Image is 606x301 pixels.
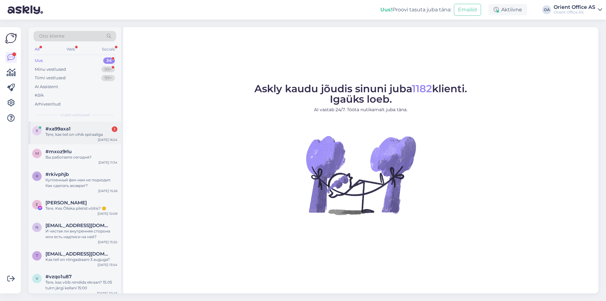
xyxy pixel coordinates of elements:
div: 34 [103,57,115,64]
div: Arhiveeritud [35,101,61,107]
span: m [35,151,39,156]
span: timakova.katrin@gmail.com [45,251,111,257]
div: Tere, kas võib rendida ekraan? 15.05 tulrn järgi kellani 15:00 [45,280,117,291]
span: #mxoz9rlu [45,149,72,154]
div: Kõik [35,92,44,99]
div: [DATE] 13:04 [98,262,117,267]
div: AI Assistent [35,84,58,90]
span: x [36,128,38,133]
div: Tere. Kes Õlleka piletid võitis? 🙂 [45,206,117,211]
div: Web [65,45,76,53]
span: v [36,276,38,281]
div: Купленный фен нам не подходит. Как сделать возврат? [45,177,117,189]
span: t [36,253,38,258]
span: #vzqo1u87 [45,274,72,280]
div: [DATE] 11:34 [98,160,117,165]
div: [DATE] 16:24 [98,137,117,142]
span: Uued vestlused [60,112,90,118]
div: 1 [112,126,117,132]
div: All [33,45,41,53]
div: Orient Office AS [554,10,595,15]
div: OA [542,5,551,14]
div: Uus [35,57,43,64]
div: Minu vestlused [35,66,66,73]
span: 1182 [412,82,432,95]
div: Aktiivne [489,4,527,15]
span: E [36,202,38,207]
span: n [35,225,39,230]
img: No Chat active [304,118,418,232]
div: И чистая ли внутренняя сторона или есть надписи на ней? [45,228,117,240]
div: Orient Office AS [554,5,595,10]
span: Otsi kliente [39,33,64,39]
div: [DATE] 10:09 [98,211,117,216]
span: natalyamam3@gmail.com [45,223,111,228]
span: Eva-Maria Virnas [45,200,87,206]
div: Вы работаете сегодня? [45,154,117,160]
div: Tiimi vestlused [35,75,66,81]
div: Proovi tasuta juba täna: [380,6,451,14]
button: Emailid [454,4,481,16]
img: Askly Logo [5,32,17,44]
span: #rkivphjb [45,172,69,177]
div: Socials [101,45,116,53]
a: Orient Office ASOrient Office AS [554,5,602,15]
span: r [36,174,39,178]
div: [DATE] 13:20 [98,240,117,244]
div: Tere, kas teil on vihik spiraaliga [45,132,117,137]
div: [DATE] 20:45 [97,291,117,296]
div: Kas teil on rõngaskaani 3 auguga? [45,257,117,262]
div: 99+ [101,66,115,73]
b: Uus! [380,7,392,13]
div: [DATE] 15:26 [98,189,117,193]
div: 99+ [101,75,115,81]
span: Askly kaudu jõudis sinuni juba klienti. Igaüks loeb. [254,82,467,105]
p: AI vastab 24/7. Tööta nutikamalt juba täna. [254,106,467,113]
span: #xa99axa1 [45,126,71,132]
